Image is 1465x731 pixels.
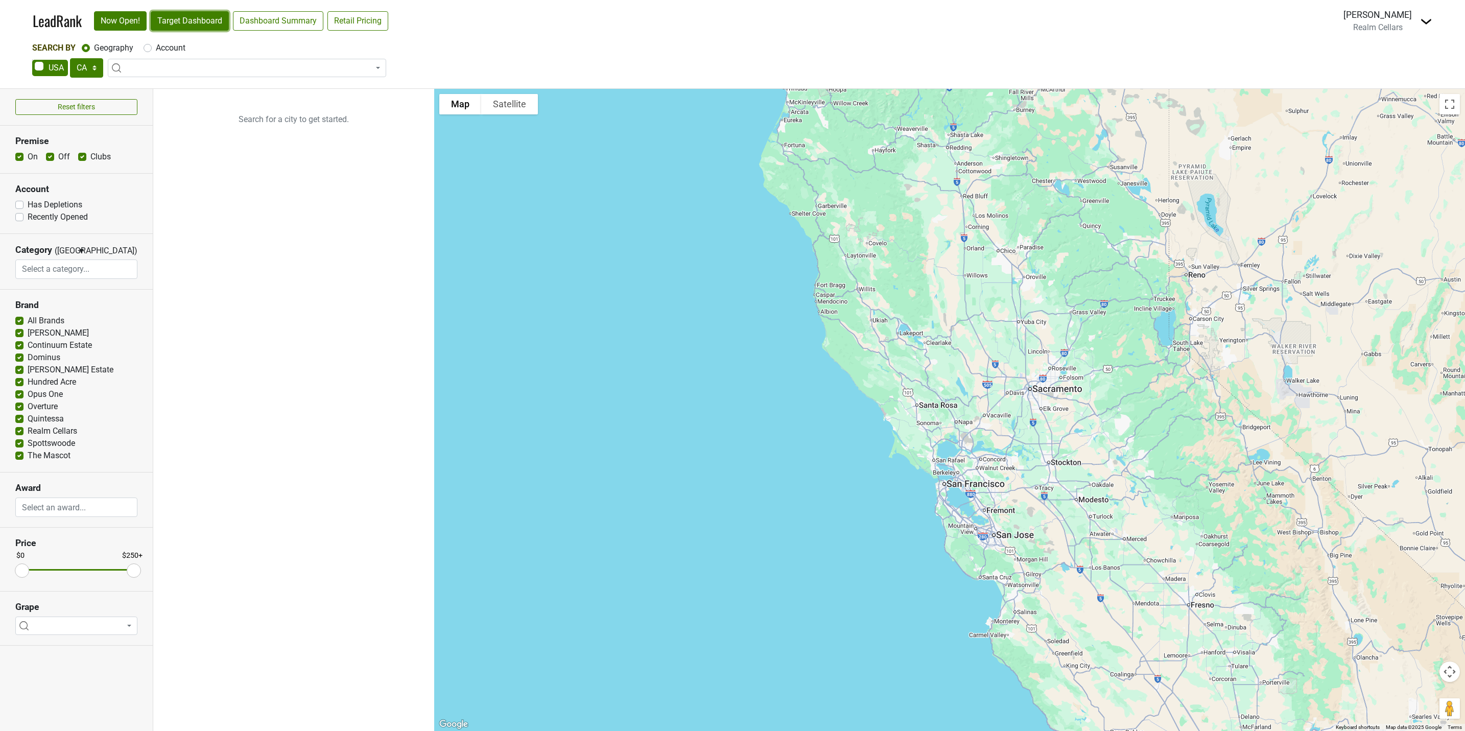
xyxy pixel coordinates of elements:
[437,718,470,731] img: Google
[28,199,82,211] label: Has Depletions
[156,42,185,54] label: Account
[32,43,76,53] span: Search By
[1439,662,1460,682] button: Map camera controls
[90,151,111,163] label: Clubs
[151,11,229,31] a: Target Dashboard
[327,11,388,31] a: Retail Pricing
[16,260,136,279] input: Select a category...
[94,42,133,54] label: Geography
[28,315,64,327] label: All Brands
[16,551,25,562] div: $0
[15,245,52,255] h3: Category
[1448,724,1462,730] a: Terms (opens in new tab)
[122,551,143,562] div: $250+
[437,718,470,731] a: Open this area in Google Maps (opens a new window)
[16,498,136,517] input: Select an award...
[33,10,82,32] a: LeadRank
[55,245,75,260] span: ([GEOGRAPHIC_DATA])
[15,483,137,493] h3: Award
[15,99,137,115] button: Reset filters
[28,211,88,223] label: Recently Opened
[15,538,137,549] h3: Price
[28,364,113,376] label: [PERSON_NAME] Estate
[28,413,64,425] label: Quintessa
[15,184,137,195] h3: Account
[1386,724,1442,730] span: Map data ©2025 Google
[28,339,92,351] label: Continuum Estate
[1343,8,1412,21] div: [PERSON_NAME]
[1439,94,1460,114] button: Toggle fullscreen view
[15,602,137,612] h3: Grape
[78,246,85,255] span: ▼
[28,327,89,339] label: [PERSON_NAME]
[28,151,38,163] label: On
[94,11,147,31] a: Now Open!
[28,376,76,388] label: Hundred Acre
[481,94,538,114] button: Show satellite imagery
[28,450,70,462] label: The Mascot
[153,89,434,150] p: Search for a city to get started.
[1353,22,1403,32] span: Realm Cellars
[1439,698,1460,719] button: Drag Pegman onto the map to open Street View
[28,351,60,364] label: Dominus
[233,11,323,31] a: Dashboard Summary
[1336,724,1380,731] button: Keyboard shortcuts
[58,151,70,163] label: Off
[28,400,58,413] label: Overture
[15,300,137,311] h3: Brand
[28,437,75,450] label: Spottswoode
[28,425,77,437] label: Realm Cellars
[1420,15,1432,28] img: Dropdown Menu
[15,136,137,147] h3: Premise
[439,94,481,114] button: Show street map
[28,388,63,400] label: Opus One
